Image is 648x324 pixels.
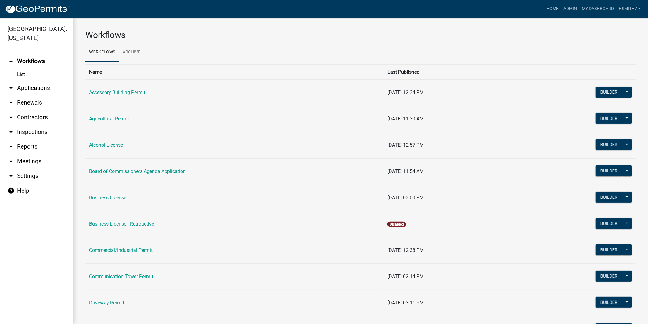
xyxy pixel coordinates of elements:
a: Communication Tower Permit [89,274,153,279]
span: [DATE] 03:00 PM [387,195,424,201]
a: Admin [561,3,579,15]
a: Workflows [85,43,119,62]
i: arrow_drop_down [7,158,15,165]
a: Archive [119,43,144,62]
button: Builder [596,87,622,98]
a: Agricultural Permit [89,116,129,122]
button: Builder [596,139,622,150]
a: Commercial/Industrial Permit [89,247,153,253]
button: Builder [596,271,622,282]
a: Accessory Building Permit [89,90,145,95]
i: help [7,187,15,194]
i: arrow_drop_down [7,172,15,180]
i: arrow_drop_down [7,84,15,92]
a: Business License [89,195,126,201]
a: hsmith7 [616,3,643,15]
span: Disabled [387,222,406,227]
button: Builder [596,113,622,124]
i: arrow_drop_down [7,99,15,106]
a: Alcohol License [89,142,123,148]
button: Builder [596,192,622,203]
a: Board of Commissioners Agenda Application [89,168,186,174]
th: Last Published [384,64,509,79]
span: [DATE] 03:11 PM [387,300,424,306]
a: Driveway Permit [89,300,124,306]
button: Builder [596,297,622,308]
i: arrow_drop_down [7,143,15,150]
span: [DATE] 12:57 PM [387,142,424,148]
a: My Dashboard [579,3,616,15]
h3: Workflows [85,30,636,40]
i: arrow_drop_down [7,128,15,136]
button: Builder [596,218,622,229]
i: arrow_drop_up [7,57,15,65]
a: Home [544,3,561,15]
a: Business License - Retroactive [89,221,154,227]
span: [DATE] 11:54 AM [387,168,424,174]
span: [DATE] 02:14 PM [387,274,424,279]
span: [DATE] 12:38 PM [387,247,424,253]
i: arrow_drop_down [7,114,15,121]
th: Name [85,64,384,79]
span: [DATE] 11:30 AM [387,116,424,122]
span: [DATE] 12:34 PM [387,90,424,95]
button: Builder [596,165,622,176]
button: Builder [596,244,622,255]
